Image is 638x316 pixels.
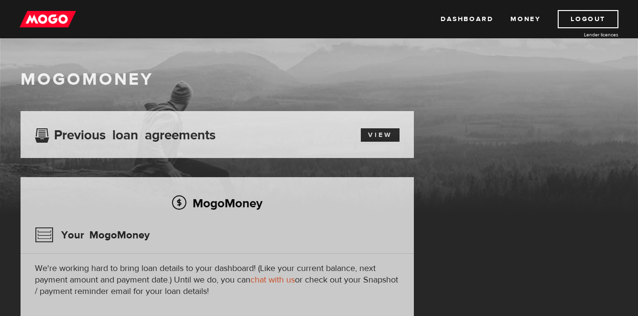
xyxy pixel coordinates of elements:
[361,128,400,142] a: View
[35,193,400,213] h2: MogoMoney
[558,10,618,28] a: Logout
[250,274,295,285] a: chat with us
[35,223,150,248] h3: Your MogoMoney
[547,31,618,38] a: Lender licences
[21,69,618,90] h1: MogoMoney
[35,263,400,297] p: We're working hard to bring loan details to your dashboard! (Like your current balance, next paym...
[35,127,216,140] h3: Previous loan agreements
[20,10,76,28] img: mogo_logo-11ee424be714fa7cbb0f0f49df9e16ec.png
[510,10,541,28] a: Money
[441,10,493,28] a: Dashboard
